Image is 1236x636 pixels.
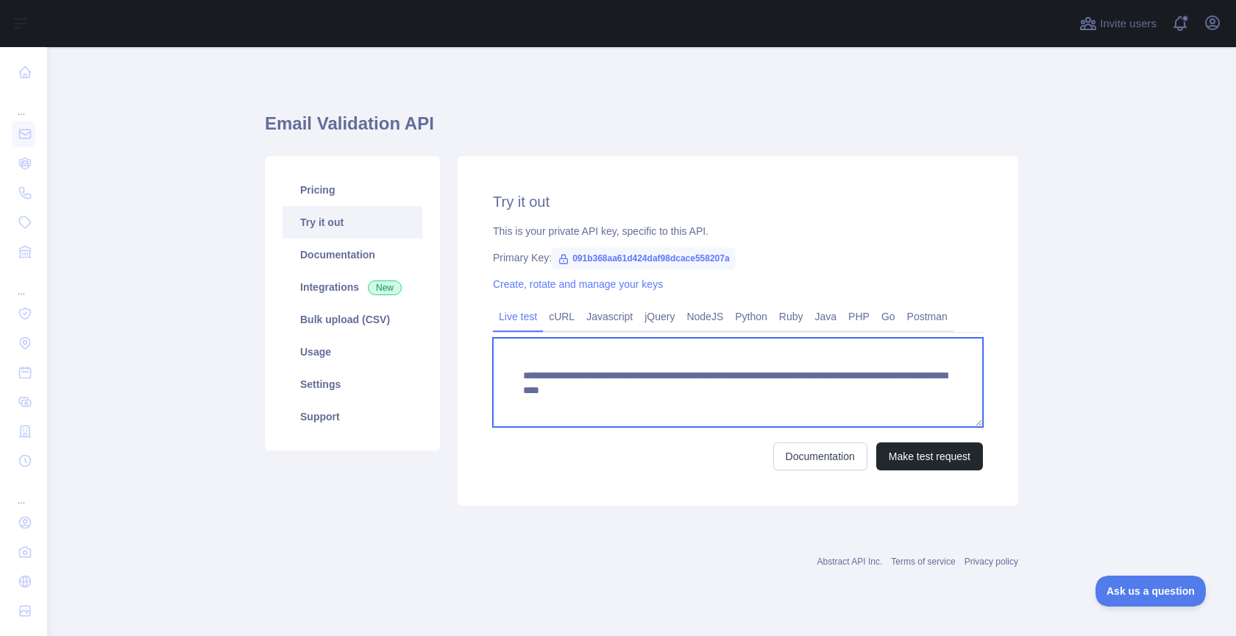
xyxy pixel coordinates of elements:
[965,556,1018,567] a: Privacy policy
[543,305,580,328] a: cURL
[809,305,843,328] a: Java
[1095,576,1207,607] iframe: Toggle Customer Support
[639,305,681,328] a: jQuery
[817,556,883,567] a: Abstract API Inc.
[552,247,736,269] span: 091b368aa61d424daf98dcace558207a
[493,278,663,290] a: Create, rotate and manage your keys
[283,400,422,433] a: Support
[842,305,876,328] a: PHP
[1076,12,1159,35] button: Invite users
[12,88,35,118] div: ...
[12,477,35,506] div: ...
[283,368,422,400] a: Settings
[580,305,639,328] a: Javascript
[493,191,983,212] h2: Try it out
[283,271,422,303] a: Integrations New
[681,305,729,328] a: NodeJS
[493,305,543,328] a: Live test
[901,305,953,328] a: Postman
[283,336,422,368] a: Usage
[1100,15,1157,32] span: Invite users
[493,224,983,239] div: This is your private API key, specific to this API.
[12,268,35,297] div: ...
[283,303,422,336] a: Bulk upload (CSV)
[773,305,809,328] a: Ruby
[368,280,402,295] span: New
[876,442,983,470] button: Make test request
[773,442,867,470] a: Documentation
[265,112,1018,147] h1: Email Validation API
[876,305,901,328] a: Go
[891,556,955,567] a: Terms of service
[283,239,422,271] a: Documentation
[283,174,422,206] a: Pricing
[729,305,773,328] a: Python
[493,250,983,265] div: Primary Key:
[283,206,422,239] a: Try it out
